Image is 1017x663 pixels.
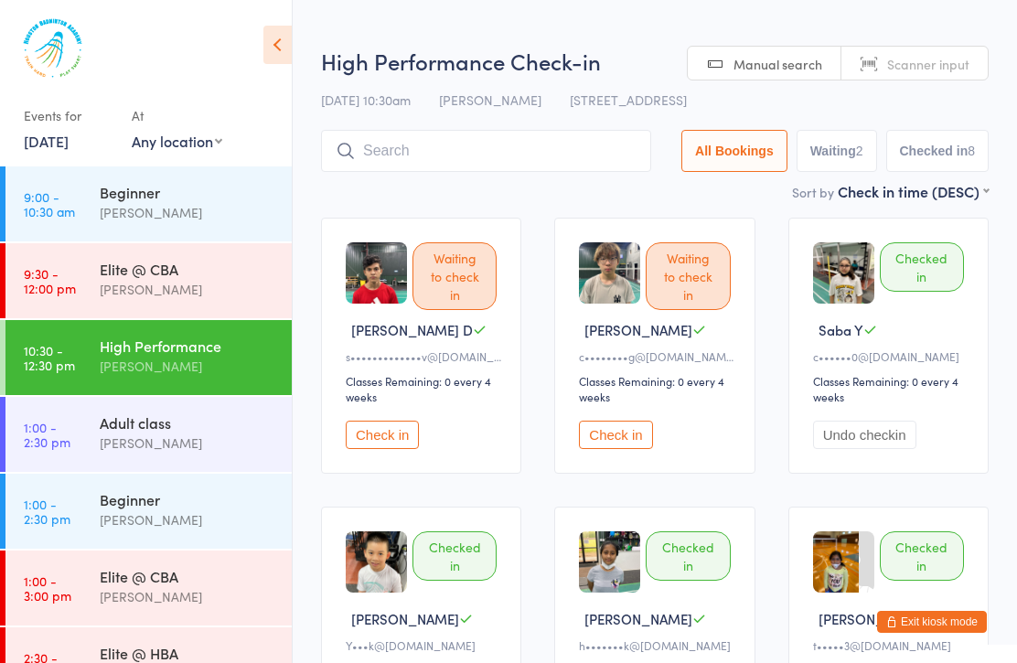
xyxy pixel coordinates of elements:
time: 1:00 - 3:00 pm [24,573,71,603]
span: Saba Y [819,320,863,339]
span: [PERSON_NAME] [584,609,692,628]
img: image1652937810.png [813,242,874,304]
div: Beginner [100,182,276,202]
a: 1:00 -2:30 pmAdult class[PERSON_NAME] [5,397,292,472]
div: Elite @ HBA [100,643,276,663]
div: Adult class [100,412,276,433]
div: High Performance [100,336,276,356]
button: Check in [346,421,419,449]
div: c••••••••g@[DOMAIN_NAME] [579,348,735,364]
img: Houston Badminton Academy [18,14,87,82]
div: Classes Remaining: 0 every 4 weeks [813,373,969,404]
span: [PERSON_NAME] [351,609,459,628]
span: [PERSON_NAME] S [819,609,938,628]
div: c••••••0@[DOMAIN_NAME] [813,348,969,364]
input: Search [321,130,651,172]
time: 1:00 - 2:30 pm [24,420,70,449]
div: Classes Remaining: 0 every 4 weeks [579,373,735,404]
div: [PERSON_NAME] [100,356,276,377]
div: Checked in [880,242,964,292]
div: Checked in [880,531,964,581]
img: image1637780649.png [579,531,640,593]
div: Events for [24,101,113,131]
div: 2 [856,144,863,158]
span: [STREET_ADDRESS] [570,91,687,109]
button: Check in [579,421,652,449]
time: 1:00 - 2:30 pm [24,497,70,526]
img: image1610638483.png [813,531,859,593]
div: Classes Remaining: 0 every 4 weeks [346,373,502,404]
div: [PERSON_NAME] [100,279,276,300]
time: 9:30 - 12:00 pm [24,266,76,295]
div: Beginner [100,489,276,509]
button: Checked in8 [886,130,990,172]
span: [DATE] 10:30am [321,91,411,109]
a: 9:00 -10:30 amBeginner[PERSON_NAME] [5,166,292,241]
div: [PERSON_NAME] [100,433,276,454]
div: 8 [968,144,975,158]
button: Exit kiosk mode [877,611,987,633]
a: 10:30 -12:30 pmHigh Performance[PERSON_NAME] [5,320,292,395]
div: Elite @ CBA [100,566,276,586]
div: Elite @ CBA [100,259,276,279]
div: Checked in [412,531,497,581]
button: Waiting2 [797,130,877,172]
div: [PERSON_NAME] [100,586,276,607]
button: Undo checkin [813,421,916,449]
div: At [132,101,222,131]
label: Sort by [792,183,834,201]
div: t•••••3@[DOMAIN_NAME] [813,637,969,653]
div: Waiting to check in [646,242,730,310]
img: image1622556326.png [346,531,407,593]
a: 1:00 -3:00 pmElite @ CBA[PERSON_NAME] [5,551,292,626]
h2: High Performance Check-in [321,46,989,76]
div: Y•••k@[DOMAIN_NAME] [346,637,502,653]
button: All Bookings [681,130,787,172]
div: [PERSON_NAME] [100,509,276,530]
span: [PERSON_NAME] D [351,320,473,339]
a: 1:00 -2:30 pmBeginner[PERSON_NAME] [5,474,292,549]
a: 9:30 -12:00 pmElite @ CBA[PERSON_NAME] [5,243,292,318]
time: 9:00 - 10:30 am [24,189,75,219]
img: image1708552467.png [346,242,407,304]
a: [DATE] [24,131,69,151]
span: Scanner input [887,55,969,73]
div: [PERSON_NAME] [100,202,276,223]
img: image1726414959.png [579,242,640,304]
div: Check in time (DESC) [838,181,989,201]
div: s•••••••••••••v@[DOMAIN_NAME] [346,348,502,364]
div: Any location [132,131,222,151]
span: [PERSON_NAME] [439,91,541,109]
time: 10:30 - 12:30 pm [24,343,75,372]
div: h•••••••k@[DOMAIN_NAME] [579,637,735,653]
span: Manual search [733,55,822,73]
div: Checked in [646,531,730,581]
span: [PERSON_NAME] [584,320,692,339]
div: Waiting to check in [412,242,497,310]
